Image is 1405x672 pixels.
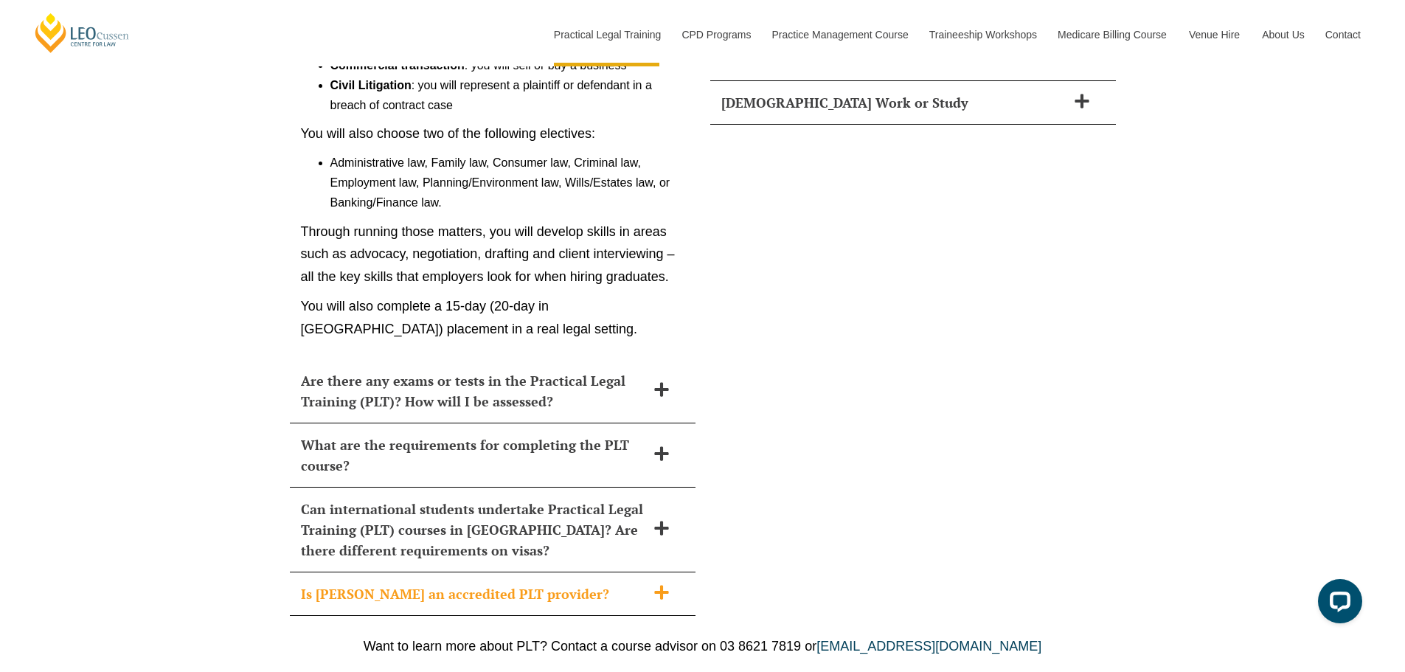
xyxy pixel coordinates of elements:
[301,434,646,476] h2: What are the requirements for completing the PLT course?
[1178,3,1251,66] a: Venue Hire
[1306,573,1368,635] iframe: LiveChat chat widget
[918,3,1047,66] a: Traineeship Workshops
[301,499,646,561] h2: Can international students undertake Practical Legal Training (PLT) courses in [GEOGRAPHIC_DATA]?...
[301,221,684,288] p: Through running those matters, you will develop skills in areas such as advocacy, negotiation, dr...
[330,59,465,72] b: Commercial transaction
[816,639,1041,654] a: [EMAIL_ADDRESS][DOMAIN_NAME]
[282,638,1123,654] p: Want to learn more about PLT? Contact a course advisor on 03 8621 7819 or
[330,79,412,91] b: Civil Litigation
[1314,3,1372,66] a: Contact
[301,583,646,604] h2: Is [PERSON_NAME] an accredited PLT provider?
[301,122,684,145] p: You will also choose two of the following electives:
[543,3,671,66] a: Practical Legal Training
[761,3,918,66] a: Practice Management Course
[330,153,684,213] li: Administrative law, Family law, Consumer law, Criminal law, Employment law, Planning/Environment ...
[721,92,1066,113] h2: [DEMOGRAPHIC_DATA] Work or Study
[670,3,760,66] a: CPD Programs
[330,75,684,115] li: : you will represent a plaintiff or defendant in a breach of contract case
[1047,3,1178,66] a: Medicare Billing Course
[301,295,684,340] p: You will also complete a 15-day (20-day in [GEOGRAPHIC_DATA]) placement in a real legal setting.
[1251,3,1314,66] a: About Us
[301,370,646,412] h2: Are there any exams or tests in the Practical Legal Training (PLT)? How will I be assessed?
[33,12,131,54] a: [PERSON_NAME] Centre for Law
